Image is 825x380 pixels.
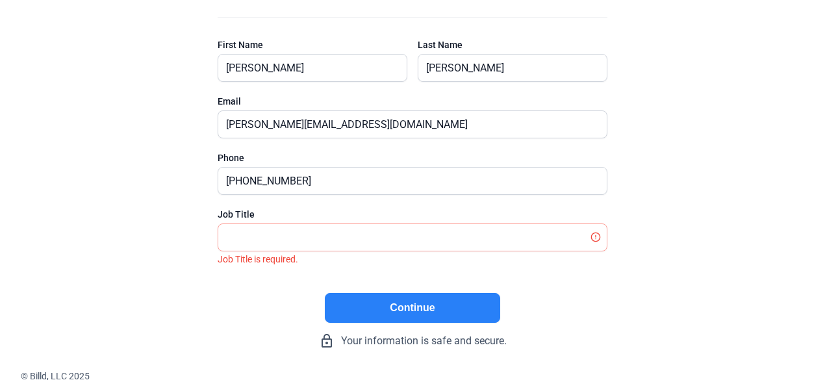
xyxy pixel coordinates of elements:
[218,168,592,194] input: (XXX) XXX-XXXX
[218,254,298,264] i: Job Title is required.
[218,151,607,164] div: Phone
[218,38,407,51] div: First Name
[418,38,607,51] div: Last Name
[218,333,607,349] div: Your information is safe and secure.
[319,333,335,349] mat-icon: lock_outline
[218,95,607,108] div: Email
[218,208,607,221] div: Job Title
[325,293,500,323] button: Continue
